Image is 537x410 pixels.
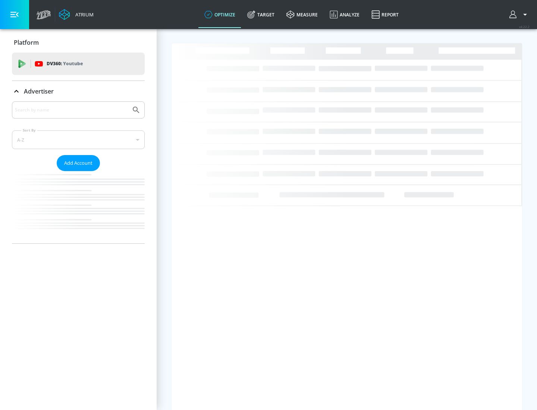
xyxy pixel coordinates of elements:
[365,1,405,28] a: Report
[324,1,365,28] a: Analyze
[21,128,37,133] label: Sort By
[241,1,280,28] a: Target
[519,25,530,29] span: v 4.22.2
[47,60,83,68] p: DV360:
[280,1,324,28] a: measure
[12,32,145,53] div: Platform
[12,171,145,243] nav: list of Advertiser
[57,155,100,171] button: Add Account
[72,11,94,18] div: Atrium
[14,38,39,47] p: Platform
[12,81,145,102] div: Advertiser
[63,60,83,67] p: Youtube
[64,159,92,167] span: Add Account
[12,130,145,149] div: A-Z
[12,101,145,243] div: Advertiser
[15,105,128,115] input: Search by name
[59,9,94,20] a: Atrium
[24,87,54,95] p: Advertiser
[12,53,145,75] div: DV360: Youtube
[198,1,241,28] a: optimize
